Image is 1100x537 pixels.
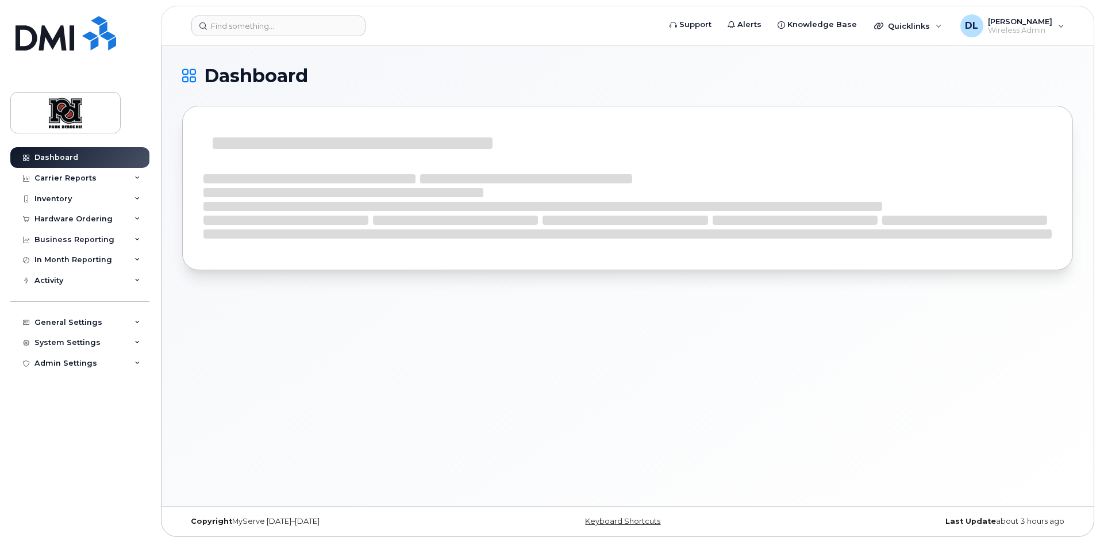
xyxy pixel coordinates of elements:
[182,517,479,526] div: MyServe [DATE]–[DATE]
[945,517,996,526] strong: Last Update
[191,517,232,526] strong: Copyright
[204,67,308,85] span: Dashboard
[585,517,660,526] a: Keyboard Shortcuts
[776,517,1073,526] div: about 3 hours ago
